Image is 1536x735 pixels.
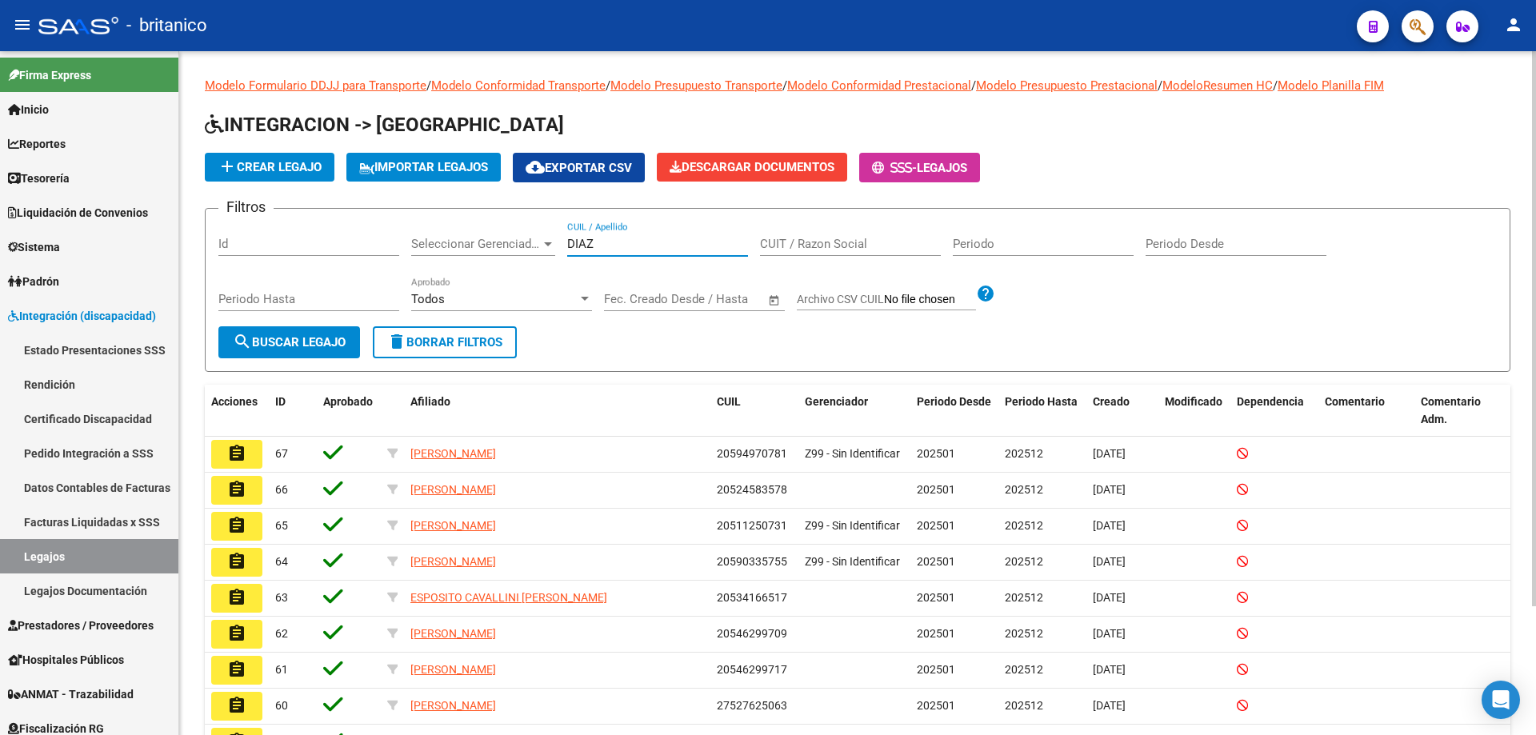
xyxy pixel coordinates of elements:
span: 20534166517 [717,591,787,604]
span: ESPOSITO CAVALLINI [PERSON_NAME] [410,591,607,604]
span: [PERSON_NAME] [410,699,496,712]
span: 202501 [917,699,955,712]
mat-icon: assignment [227,480,246,499]
button: Descargar Documentos [657,153,847,182]
span: 202512 [1005,699,1043,712]
a: Modelo Planilla FIM [1278,78,1384,93]
span: INTEGRACION -> [GEOGRAPHIC_DATA] [205,114,564,136]
mat-icon: add [218,157,237,176]
span: 20546299717 [717,663,787,676]
div: Open Intercom Messenger [1482,681,1520,719]
span: [DATE] [1093,483,1126,496]
span: Afiliado [410,395,450,408]
datatable-header-cell: Periodo Desde [910,385,998,437]
mat-icon: assignment [227,588,246,607]
span: [PERSON_NAME] [410,627,496,640]
span: 63 [275,591,288,604]
a: Modelo Conformidad Prestacional [787,78,971,93]
span: Z99 - Sin Identificar [805,555,900,568]
a: Modelo Formulario DDJJ para Transporte [205,78,426,93]
span: CUIL [717,395,741,408]
span: [DATE] [1093,447,1126,460]
button: Buscar Legajo [218,326,360,358]
mat-icon: delete [387,332,406,351]
span: Buscar Legajo [233,335,346,350]
mat-icon: assignment [227,552,246,571]
span: Descargar Documentos [670,160,834,174]
span: [DATE] [1093,699,1126,712]
span: [PERSON_NAME] [410,519,496,532]
button: Exportar CSV [513,153,645,182]
span: [PERSON_NAME] [410,447,496,460]
span: Prestadores / Proveedores [8,617,154,634]
mat-icon: help [976,284,995,303]
span: [PERSON_NAME] [410,555,496,568]
span: 67 [275,447,288,460]
span: 202501 [917,519,955,532]
span: Inicio [8,101,49,118]
datatable-header-cell: Creado [1086,385,1158,437]
span: 65 [275,519,288,532]
span: Reportes [8,135,66,153]
span: 202501 [917,627,955,640]
span: - [872,161,917,175]
mat-icon: menu [13,15,32,34]
span: Modificado [1165,395,1222,408]
span: Sistema [8,238,60,256]
span: Aprobado [323,395,373,408]
mat-icon: assignment [227,660,246,679]
span: Comentario Adm. [1421,395,1481,426]
mat-icon: assignment [227,624,246,643]
button: -Legajos [859,153,980,182]
span: Dependencia [1237,395,1304,408]
span: 202512 [1005,663,1043,676]
datatable-header-cell: ID [269,385,317,437]
input: Archivo CSV CUIL [884,293,976,307]
datatable-header-cell: Acciones [205,385,269,437]
span: Todos [411,292,445,306]
span: 202512 [1005,519,1043,532]
span: Liquidación de Convenios [8,204,148,222]
span: [PERSON_NAME] [410,483,496,496]
span: 202501 [917,591,955,604]
span: 202501 [917,447,955,460]
span: ID [275,395,286,408]
datatable-header-cell: Periodo Hasta [998,385,1086,437]
span: 20546299709 [717,627,787,640]
span: 202501 [917,555,955,568]
mat-icon: search [233,332,252,351]
span: [DATE] [1093,591,1126,604]
span: Seleccionar Gerenciador [411,237,541,251]
span: 202501 [917,483,955,496]
mat-icon: assignment [227,444,246,463]
input: Fecha fin [683,292,761,306]
span: Exportar CSV [526,161,632,175]
a: Modelo Presupuesto Prestacional [976,78,1158,93]
datatable-header-cell: CUIL [710,385,798,437]
datatable-header-cell: Comentario [1318,385,1414,437]
span: Firma Express [8,66,91,84]
span: 202512 [1005,591,1043,604]
span: 61 [275,663,288,676]
span: 202512 [1005,627,1043,640]
span: - britanico [126,8,207,43]
button: IMPORTAR LEGAJOS [346,153,501,182]
span: 20594970781 [717,447,787,460]
button: Borrar Filtros [373,326,517,358]
span: Hospitales Públicos [8,651,124,669]
datatable-header-cell: Dependencia [1230,385,1318,437]
span: [DATE] [1093,519,1126,532]
datatable-header-cell: Gerenciador [798,385,910,437]
span: Borrar Filtros [387,335,502,350]
span: Padrón [8,273,59,290]
span: Archivo CSV CUIL [797,293,884,306]
span: 20590335755 [717,555,787,568]
button: Crear Legajo [205,153,334,182]
h3: Filtros [218,196,274,218]
span: Z99 - Sin Identificar [805,519,900,532]
span: 202512 [1005,555,1043,568]
datatable-header-cell: Afiliado [404,385,710,437]
span: Z99 - Sin Identificar [805,447,900,460]
span: Acciones [211,395,258,408]
datatable-header-cell: Aprobado [317,385,381,437]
